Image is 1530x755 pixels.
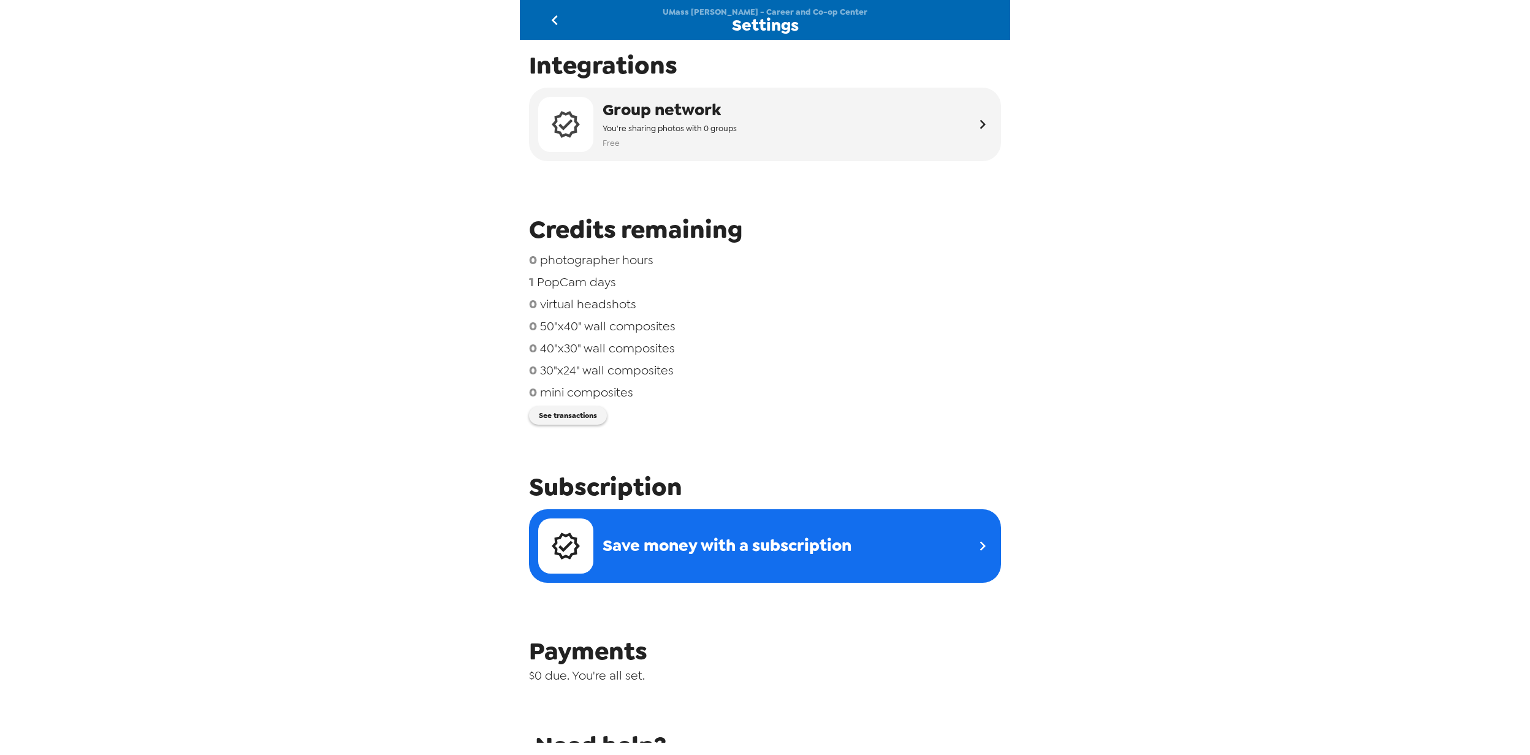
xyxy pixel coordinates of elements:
span: 30"x24" wall composites [540,362,674,378]
span: 1 [529,274,534,290]
span: Group network [603,99,737,121]
span: 40"x30" wall composites [540,340,675,356]
span: 0 [529,340,537,356]
span: photographer hours [540,252,653,268]
span: Payments [529,635,1001,667]
span: 0 [529,296,537,312]
button: Group networkYou're sharing photos with 0 groupsFree [529,88,1001,161]
span: 0 [529,362,537,378]
span: Integrations [529,49,1001,82]
a: Save money with a subscription [529,509,1001,583]
span: 0 [529,252,537,268]
span: PopCam days [537,274,616,290]
span: 0 [529,318,537,334]
span: Settings [732,17,799,34]
span: You're sharing photos with 0 groups [603,121,737,135]
span: 50"x40" wall composites [540,318,676,334]
span: Free [603,136,737,150]
span: Subscription [529,471,1001,503]
span: Save money with a subscription [603,534,851,557]
button: See transactions [529,406,607,425]
span: UMass [PERSON_NAME] - Career and Co-op Center [663,7,867,17]
span: virtual headshots [540,296,636,312]
span: 0 [529,384,537,400]
span: $0 due. You're all set. [529,667,1001,683]
span: Credits remaining [529,213,1001,246]
span: mini composites [540,384,633,400]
